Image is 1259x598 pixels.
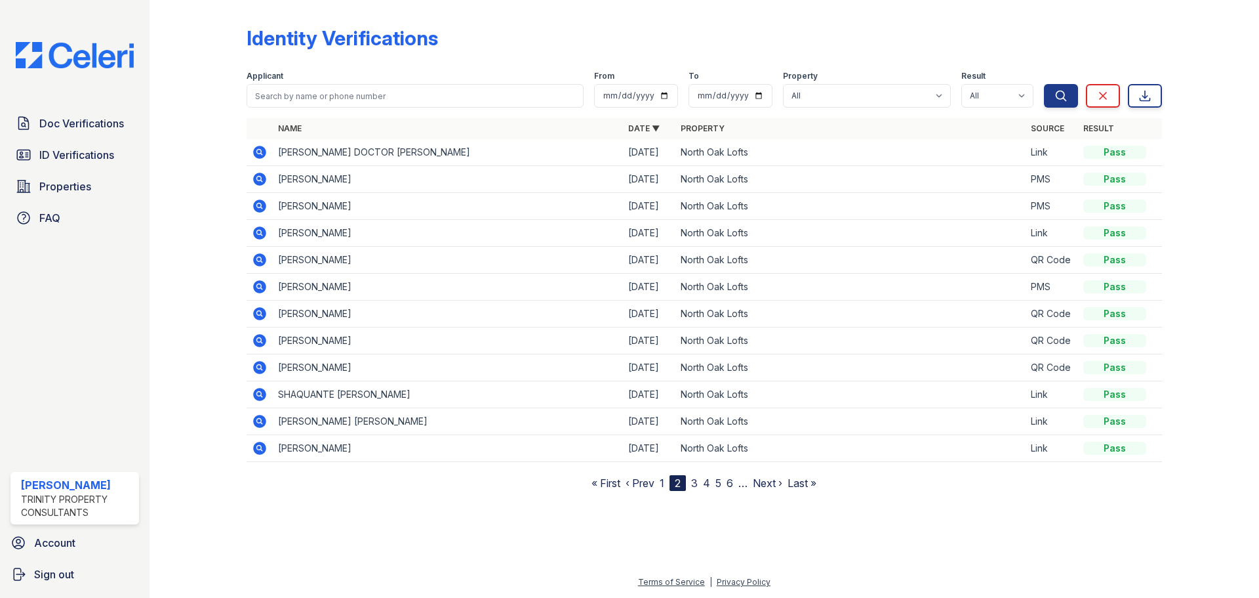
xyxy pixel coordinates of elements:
[788,477,816,490] a: Last »
[1083,200,1146,213] div: Pass
[1026,381,1078,408] td: Link
[273,381,623,408] td: SHAQUANTE [PERSON_NAME]
[623,247,675,274] td: [DATE]
[1026,193,1078,220] td: PMS
[1083,415,1146,428] div: Pass
[1026,247,1078,274] td: QR Code
[591,477,620,490] a: « First
[691,477,698,490] a: 3
[247,26,438,50] div: Identity Verifications
[273,193,623,220] td: [PERSON_NAME]
[1026,139,1078,166] td: Link
[21,493,134,519] div: Trinity Property Consultants
[273,354,623,381] td: [PERSON_NAME]
[738,475,748,491] span: …
[247,71,283,81] label: Applicant
[273,139,623,166] td: [PERSON_NAME] DOCTOR [PERSON_NAME]
[1083,442,1146,455] div: Pass
[273,247,623,274] td: [PERSON_NAME]
[675,301,1026,328] td: North Oak Lofts
[675,435,1026,462] td: North Oak Lofts
[1083,146,1146,159] div: Pass
[675,274,1026,301] td: North Oak Lofts
[10,142,139,168] a: ID Verifications
[273,328,623,354] td: [PERSON_NAME]
[1083,123,1114,133] a: Result
[675,354,1026,381] td: North Oak Lofts
[39,116,124,131] span: Doc Verifications
[1083,253,1146,267] div: Pass
[1026,274,1078,301] td: PMS
[681,123,725,133] a: Property
[623,435,675,462] td: [DATE]
[21,477,134,493] div: [PERSON_NAME]
[675,220,1026,247] td: North Oak Lofts
[594,71,614,81] label: From
[623,166,675,193] td: [DATE]
[1083,334,1146,347] div: Pass
[1026,435,1078,462] td: Link
[675,247,1026,274] td: North Oak Lofts
[689,71,699,81] label: To
[1026,166,1078,193] td: PMS
[278,123,302,133] a: Name
[1026,354,1078,381] td: QR Code
[34,566,74,582] span: Sign out
[675,328,1026,354] td: North Oak Lofts
[703,477,710,490] a: 4
[10,205,139,231] a: FAQ
[717,577,770,587] a: Privacy Policy
[10,173,139,200] a: Properties
[783,71,818,81] label: Property
[623,381,675,408] td: [DATE]
[623,354,675,381] td: [DATE]
[247,84,584,108] input: Search by name or phone number
[675,381,1026,408] td: North Oak Lofts
[1083,307,1146,320] div: Pass
[675,139,1026,166] td: North Oak Lofts
[727,477,733,490] a: 6
[660,477,664,490] a: 1
[675,166,1026,193] td: North Oak Lofts
[273,408,623,435] td: [PERSON_NAME] [PERSON_NAME]
[1083,280,1146,293] div: Pass
[39,210,60,226] span: FAQ
[623,408,675,435] td: [DATE]
[623,220,675,247] td: [DATE]
[669,475,686,491] div: 2
[10,110,139,137] a: Doc Verifications
[1026,220,1078,247] td: Link
[273,220,623,247] td: [PERSON_NAME]
[1026,328,1078,354] td: QR Code
[675,408,1026,435] td: North Oak Lofts
[1026,408,1078,435] td: Link
[1083,226,1146,240] div: Pass
[961,71,986,81] label: Result
[273,301,623,328] td: [PERSON_NAME]
[273,435,623,462] td: [PERSON_NAME]
[753,477,782,490] a: Next ›
[623,139,675,166] td: [DATE]
[623,328,675,354] td: [DATE]
[623,301,675,328] td: [DATE]
[709,577,712,587] div: |
[626,477,654,490] a: ‹ Prev
[5,561,144,587] a: Sign out
[1026,301,1078,328] td: QR Code
[39,179,91,194] span: Properties
[1083,388,1146,401] div: Pass
[638,577,705,587] a: Terms of Service
[39,147,114,163] span: ID Verifications
[1031,123,1064,133] a: Source
[1083,173,1146,186] div: Pass
[273,166,623,193] td: [PERSON_NAME]
[5,42,144,68] img: CE_Logo_Blue-a8612792a0a2168367f1c8372b55b34899dd931a85d93a1a3d3e32e68fde9ad4.png
[628,123,660,133] a: Date ▼
[5,530,144,556] a: Account
[623,193,675,220] td: [DATE]
[715,477,721,490] a: 5
[675,193,1026,220] td: North Oak Lofts
[273,274,623,301] td: [PERSON_NAME]
[1083,361,1146,374] div: Pass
